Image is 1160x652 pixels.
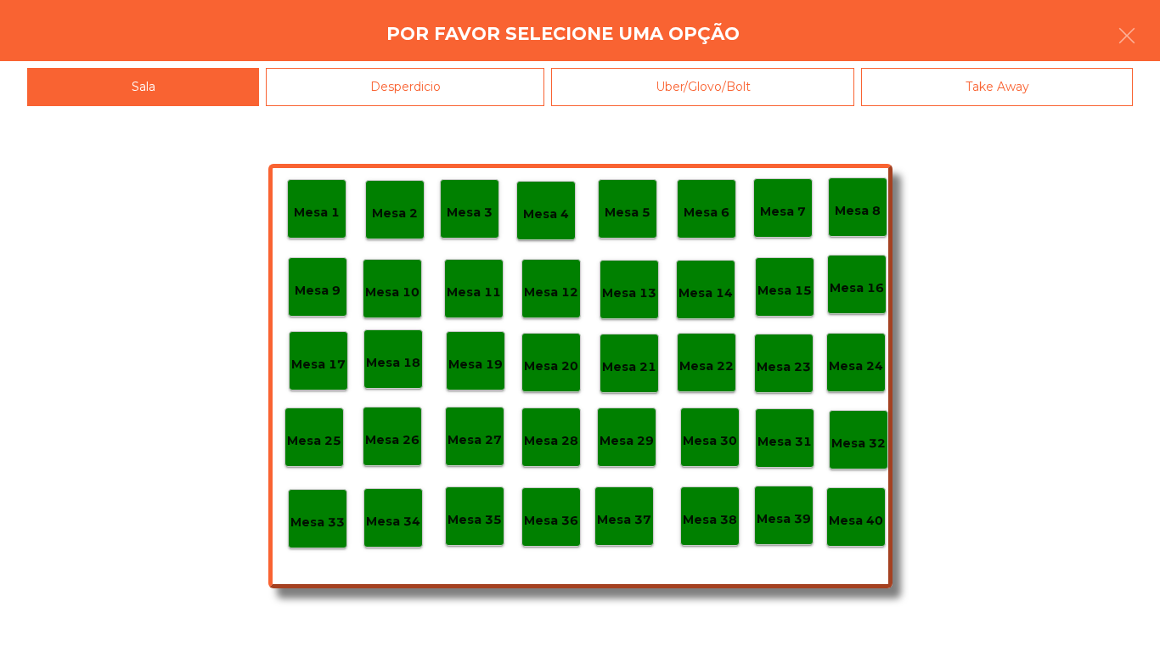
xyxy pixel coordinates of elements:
p: Mesa 38 [683,510,737,530]
p: Mesa 30 [683,431,737,451]
p: Mesa 28 [524,431,578,451]
p: Mesa 31 [757,432,812,452]
div: Desperdicio [266,68,544,106]
p: Mesa 25 [287,431,341,451]
p: Mesa 3 [447,203,493,222]
p: Mesa 26 [365,430,420,450]
p: Mesa 22 [679,357,734,376]
p: Mesa 13 [602,284,656,303]
p: Mesa 19 [448,355,503,374]
p: Mesa 12 [524,283,578,302]
p: Mesa 40 [829,511,883,531]
p: Mesa 2 [372,204,418,223]
p: Mesa 14 [679,284,733,303]
h4: Por favor selecione uma opção [386,21,740,47]
p: Mesa 4 [523,205,569,224]
p: Mesa 20 [524,357,578,376]
p: Mesa 21 [602,357,656,377]
p: Mesa 15 [757,281,812,301]
p: Mesa 11 [447,283,501,302]
p: Mesa 23 [757,357,811,377]
p: Mesa 17 [291,355,346,374]
div: Uber/Glovo/Bolt [551,68,854,106]
p: Mesa 39 [757,509,811,529]
div: Sala [27,68,259,106]
p: Mesa 6 [684,203,729,222]
p: Mesa 36 [524,511,578,531]
p: Mesa 9 [295,281,341,301]
p: Mesa 16 [830,278,884,298]
p: Mesa 27 [448,430,502,450]
p: Mesa 33 [290,513,345,532]
p: Mesa 8 [835,201,881,221]
p: Mesa 7 [760,202,806,222]
p: Mesa 24 [829,357,883,376]
p: Mesa 37 [597,510,651,530]
p: Mesa 18 [366,353,420,373]
p: Mesa 1 [294,203,340,222]
p: Mesa 35 [448,510,502,530]
p: Mesa 34 [366,512,420,531]
p: Mesa 5 [605,203,650,222]
p: Mesa 10 [365,283,420,302]
div: Take Away [861,68,1133,106]
p: Mesa 29 [600,431,654,451]
p: Mesa 32 [831,434,886,453]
